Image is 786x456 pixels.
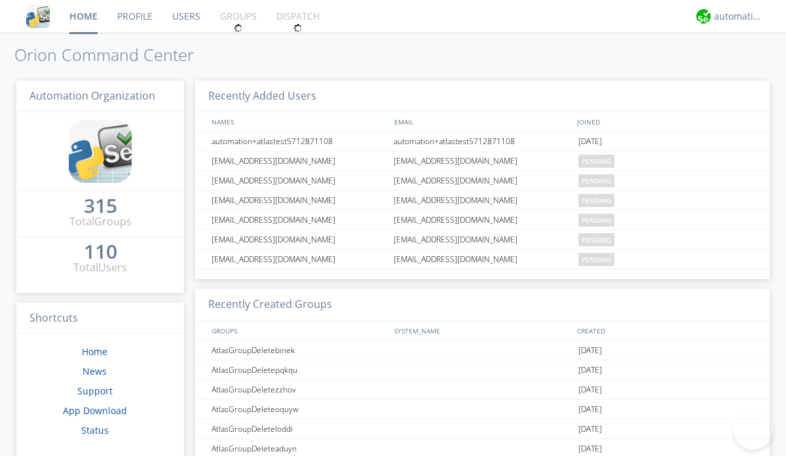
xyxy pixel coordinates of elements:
[195,341,770,360] a: AtlasGroupDeletebinek[DATE]
[208,112,388,131] div: NAMES
[208,151,390,170] div: [EMAIL_ADDRESS][DOMAIN_NAME]
[83,365,107,377] a: News
[16,303,184,335] h3: Shortcuts
[208,341,390,360] div: AtlasGroupDeletebinek
[195,151,770,171] a: [EMAIL_ADDRESS][DOMAIN_NAME][EMAIL_ADDRESS][DOMAIN_NAME]pending
[195,230,770,250] a: [EMAIL_ADDRESS][DOMAIN_NAME][EMAIL_ADDRESS][DOMAIN_NAME]pending
[293,24,303,33] img: spin.svg
[390,210,575,229] div: [EMAIL_ADDRESS][DOMAIN_NAME]
[390,171,575,190] div: [EMAIL_ADDRESS][DOMAIN_NAME]
[574,112,757,131] div: JOINED
[208,250,390,269] div: [EMAIL_ADDRESS][DOMAIN_NAME]
[734,410,773,449] iframe: Toggle Customer Support
[578,341,602,360] span: [DATE]
[578,132,602,151] span: [DATE]
[208,419,390,438] div: AtlasGroupDeleteloddi
[390,230,575,249] div: [EMAIL_ADDRESS][DOMAIN_NAME]
[84,199,117,214] a: 315
[63,404,127,417] a: App Download
[390,151,575,170] div: [EMAIL_ADDRESS][DOMAIN_NAME]
[77,385,113,397] a: Support
[69,120,132,183] img: cddb5a64eb264b2086981ab96f4c1ba7
[208,132,390,151] div: automation+atlastest5712871108
[208,230,390,249] div: [EMAIL_ADDRESS][DOMAIN_NAME]
[195,360,770,380] a: AtlasGroupDeletepqkqu[DATE]
[578,419,602,439] span: [DATE]
[574,321,757,340] div: CREATED
[195,191,770,210] a: [EMAIL_ADDRESS][DOMAIN_NAME][EMAIL_ADDRESS][DOMAIN_NAME]pending
[208,321,388,340] div: GROUPS
[208,171,390,190] div: [EMAIL_ADDRESS][DOMAIN_NAME]
[195,132,770,151] a: automation+atlastest5712871108automation+atlastest5712871108[DATE]
[195,380,770,400] a: AtlasGroupDeletezzhov[DATE]
[578,214,614,227] span: pending
[195,419,770,439] a: AtlasGroupDeleteloddi[DATE]
[208,400,390,419] div: AtlasGroupDeleteoquyw
[208,191,390,210] div: [EMAIL_ADDRESS][DOMAIN_NAME]
[84,245,117,260] a: 110
[84,245,117,258] div: 110
[195,210,770,230] a: [EMAIL_ADDRESS][DOMAIN_NAME][EMAIL_ADDRESS][DOMAIN_NAME]pending
[390,132,575,151] div: automation+atlastest5712871108
[73,260,127,275] div: Total Users
[578,174,614,187] span: pending
[81,424,109,436] a: Status
[578,155,614,168] span: pending
[578,380,602,400] span: [DATE]
[578,233,614,246] span: pending
[390,250,575,269] div: [EMAIL_ADDRESS][DOMAIN_NAME]
[29,88,155,103] span: Automation Organization
[578,400,602,419] span: [DATE]
[26,5,50,28] img: cddb5a64eb264b2086981ab96f4c1ba7
[390,191,575,210] div: [EMAIL_ADDRESS][DOMAIN_NAME]
[578,194,614,207] span: pending
[195,81,770,113] h3: Recently Added Users
[714,10,763,23] div: automation+atlas
[391,321,574,340] div: SYSTEM_NAME
[195,400,770,419] a: AtlasGroupDeleteoquyw[DATE]
[208,380,390,399] div: AtlasGroupDeletezzhov
[391,112,574,131] div: EMAIL
[82,345,107,358] a: Home
[69,214,132,229] div: Total Groups
[208,360,390,379] div: AtlasGroupDeletepqkqu
[84,199,117,212] div: 315
[195,250,770,269] a: [EMAIL_ADDRESS][DOMAIN_NAME][EMAIL_ADDRESS][DOMAIN_NAME]pending
[578,253,614,266] span: pending
[234,24,243,33] img: spin.svg
[195,289,770,321] h3: Recently Created Groups
[696,9,711,24] img: d2d01cd9b4174d08988066c6d424eccd
[208,210,390,229] div: [EMAIL_ADDRESS][DOMAIN_NAME]
[195,171,770,191] a: [EMAIL_ADDRESS][DOMAIN_NAME][EMAIL_ADDRESS][DOMAIN_NAME]pending
[578,360,602,380] span: [DATE]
